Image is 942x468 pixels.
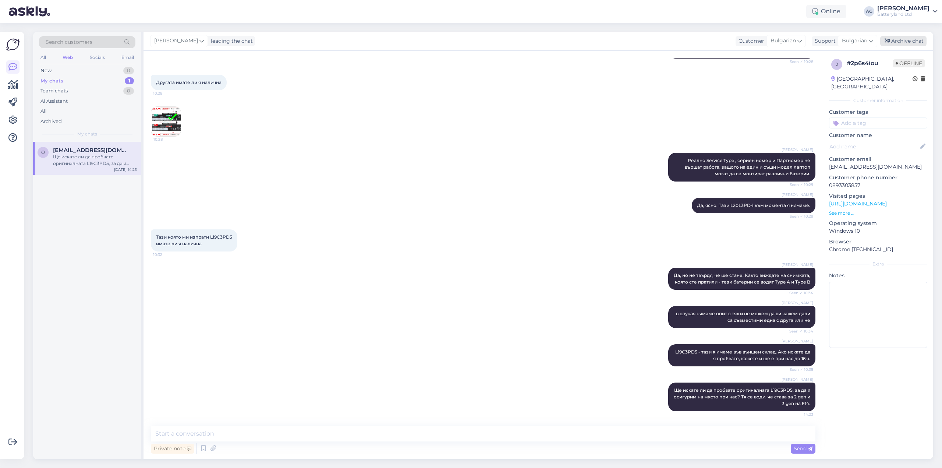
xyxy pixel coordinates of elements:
[794,445,812,452] span: Send
[806,5,846,18] div: Online
[40,67,52,74] div: New
[53,147,130,154] span: office@cryptosystemsbg.com
[125,77,134,85] div: 1
[829,227,927,235] p: Windows 10
[829,117,927,129] input: Add a tag
[153,91,181,96] span: 10:28
[151,444,194,454] div: Private note
[812,37,836,45] div: Support
[675,349,811,361] span: L19C3PD5 - тази я имаме във външен склад. Ако искате да я пробвате, кажете и ще е при нас до 16 ч.
[40,118,62,125] div: Archived
[41,149,45,155] span: o
[685,158,811,176] span: Реално Service Type , сериен номер и Партномер не вършат работа, защото на един и същи модел лапт...
[782,300,813,306] span: [PERSON_NAME]
[786,214,813,219] span: Seen ✓ 10:29
[864,6,874,17] div: AG
[40,108,47,115] div: All
[120,53,135,62] div: Email
[786,412,813,417] span: 14:23
[877,11,929,17] div: Batteryland Ltd
[676,311,811,323] span: в случая нямаме опит с тях и не можем да ви кажем дали са съвместими една с друга или не
[674,272,811,285] span: Да, но не твърдя, че ще стане. Както виждате на снимката, която сте пратили - тези батерии се вод...
[782,338,813,344] span: [PERSON_NAME]
[829,192,927,200] p: Visited pages
[40,98,68,105] div: AI Assistant
[829,200,887,207] a: [URL][DOMAIN_NAME]
[877,6,938,17] a: [PERSON_NAME]Batteryland Ltd
[829,163,927,171] p: [EMAIL_ADDRESS][DOMAIN_NAME]
[156,80,222,85] span: Другата имате ли я налична
[829,97,927,104] div: Customer information
[842,37,867,45] span: Bulgarian
[847,59,893,68] div: # 2p6s4iou
[697,203,810,208] span: Да, ясно. Тази L20L3PD4 към момента я нямаме.
[829,155,927,163] p: Customer email
[782,147,813,152] span: [PERSON_NAME]
[786,182,813,187] span: Seen ✓ 10:29
[786,328,813,334] span: Seen ✓ 10:34
[153,137,181,142] span: 10:28
[829,142,919,151] input: Add name
[782,192,813,197] span: [PERSON_NAME]
[829,108,927,116] p: Customer tags
[40,77,63,85] div: My chats
[53,154,137,167] div: Ще искате ли да пробвате оригиналната L19C3PD5, за да я осигурим на място при нас? Тя се води, че...
[771,37,796,45] span: Bulgarian
[736,37,764,45] div: Customer
[829,246,927,253] p: Chrome [TECHNICAL_ID]
[786,290,813,296] span: Seen ✓ 10:34
[877,6,929,11] div: [PERSON_NAME]
[829,219,927,227] p: Operating system
[829,261,927,267] div: Extra
[39,53,47,62] div: All
[156,234,232,246] span: Тази която ми изпрати L19C3PD5 имате ли я налична
[61,53,74,62] div: Web
[123,87,134,95] div: 0
[831,75,913,91] div: [GEOGRAPHIC_DATA], [GEOGRAPHIC_DATA]
[46,38,92,46] span: Search customers
[786,59,813,64] span: Seen ✓ 10:28
[153,252,181,257] span: 10:32
[829,182,927,189] p: 0893303857
[782,377,813,382] span: [PERSON_NAME]
[154,37,198,45] span: [PERSON_NAME]
[40,87,68,95] div: Team chats
[829,210,927,217] p: See more ...
[123,67,134,74] div: 0
[829,272,927,279] p: Notes
[829,174,927,182] p: Customer phone number
[836,61,838,67] span: 2
[151,107,181,136] img: Attachment
[114,167,137,172] div: [DATE] 14:23
[88,53,106,62] div: Socials
[829,131,927,139] p: Customer name
[893,59,925,67] span: Offline
[674,387,811,406] span: Ще искате ли да пробвате оригиналната L19C3PD5, за да я осигурим на място при нас? Тя се води, че...
[77,131,97,137] span: My chats
[6,38,20,52] img: Askly Logo
[880,36,927,46] div: Archive chat
[786,367,813,372] span: Seen ✓ 10:35
[782,262,813,267] span: [PERSON_NAME]
[208,37,253,45] div: leading the chat
[829,238,927,246] p: Browser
